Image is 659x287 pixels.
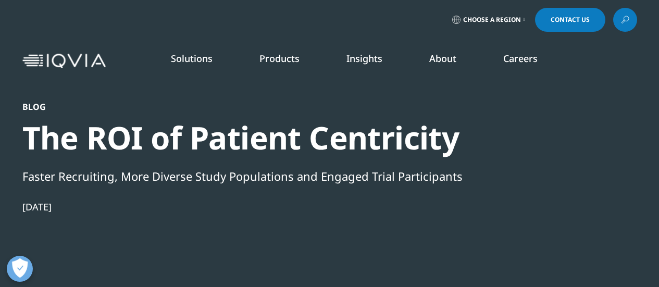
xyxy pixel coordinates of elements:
img: IQVIA Healthcare Information Technology and Pharma Clinical Research Company [22,54,106,69]
a: Products [259,52,300,65]
a: Solutions [171,52,213,65]
div: Faster Recruiting, More Diverse Study Populations and Engaged Trial Participants [22,167,581,185]
span: Choose a Region [463,16,521,24]
div: Blog [22,102,581,112]
button: Abrir preferencias [7,256,33,282]
a: Careers [503,52,538,65]
span: Contact Us [551,17,590,23]
a: About [429,52,456,65]
a: Insights [346,52,382,65]
div: The ROI of Patient Centricity [22,118,581,157]
div: [DATE] [22,201,581,213]
a: Contact Us [535,8,605,32]
nav: Primary [110,36,637,85]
